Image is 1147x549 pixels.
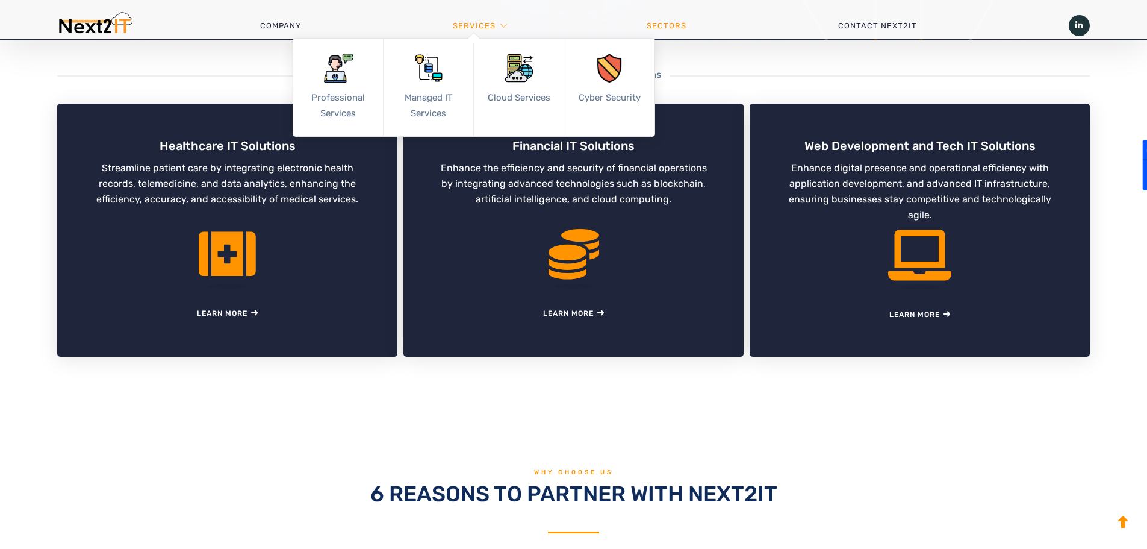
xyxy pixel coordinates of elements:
[571,8,763,44] a: Sectors
[564,39,654,136] a: Cyber Security
[320,481,827,507] h2: 6 REASONS TO PARTNER WITH NEXT2IT
[543,304,605,322] a: Learn More
[92,138,364,154] h4: Healthcare IT Solutions
[453,8,496,44] a: Services
[889,305,951,323] a: Learn More
[96,162,358,205] span: Streamline patient care by integrating electronic health records, telemedicine, and data analytic...
[324,54,353,83] img: icon
[762,8,993,44] a: Contact Next2IT
[438,138,710,154] h4: Financial IT Solutions
[184,8,377,44] a: Company
[784,138,1056,154] h4: Web Development and Tech IT Solutions
[197,304,258,322] a: Learn More
[789,162,1051,221] span: Enhance digital presence and operational efficiency with application development, and advanced IT...
[595,54,624,83] img: icon
[384,39,473,136] a: Managed IT Services
[57,12,132,39] img: Next2IT
[293,39,383,136] a: Professional Services
[441,162,707,205] span: Enhance the efficiency and security of financial operations by integrating advanced technologies ...
[414,54,443,83] img: icon
[474,39,564,136] a: Cloud Services
[505,54,533,83] img: icon
[320,469,827,477] h6: Why choose us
